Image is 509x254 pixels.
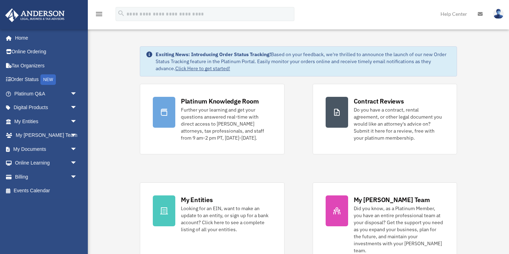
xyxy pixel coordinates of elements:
a: Digital Productsarrow_drop_down [5,101,88,115]
a: Online Learningarrow_drop_down [5,156,88,170]
a: My Documentsarrow_drop_down [5,142,88,156]
a: My Entitiesarrow_drop_down [5,114,88,128]
span: arrow_drop_down [70,128,84,143]
strong: Exciting News: Introducing Order Status Tracking! [156,51,271,58]
a: Online Ordering [5,45,88,59]
img: User Pic [493,9,504,19]
a: My [PERSON_NAME] Teamarrow_drop_down [5,128,88,142]
a: Order StatusNEW [5,73,88,87]
a: Contract Reviews Do you have a contract, rental agreement, or other legal document you would like... [313,84,457,154]
a: Platinum Knowledge Room Further your learning and get your questions answered real-time with dire... [140,84,285,154]
a: Events Calendar [5,184,88,198]
span: arrow_drop_down [70,170,84,184]
div: Platinum Knowledge Room [181,97,259,106]
a: Home [5,31,84,45]
a: menu [95,12,103,18]
span: arrow_drop_down [70,142,84,156]
div: Did you know, as a Platinum Member, you have an entire professional team at your disposal? Get th... [354,205,444,254]
div: Do you have a contract, rental agreement, or other legal document you would like an attorney's ad... [354,106,444,141]
div: Based on your feedback, we're thrilled to announce the launch of our new Order Status Tracking fe... [156,51,451,72]
i: menu [95,10,103,18]
div: Contract Reviews [354,97,404,106]
i: search [117,9,125,17]
span: arrow_drop_down [70,156,84,171]
a: Click Here to get started! [175,65,230,72]
span: arrow_drop_down [70,87,84,101]
a: Tax Organizers [5,59,88,73]
div: NEW [40,74,56,85]
div: My Entities [181,195,213,204]
img: Anderson Advisors Platinum Portal [3,8,67,22]
div: My [PERSON_NAME] Team [354,195,430,204]
div: Looking for an EIN, want to make an update to an entity, or sign up for a bank account? Click her... [181,205,272,233]
a: Billingarrow_drop_down [5,170,88,184]
div: Further your learning and get your questions answered real-time with direct access to [PERSON_NAM... [181,106,272,141]
span: arrow_drop_down [70,101,84,115]
span: arrow_drop_down [70,114,84,129]
a: Platinum Q&Aarrow_drop_down [5,87,88,101]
